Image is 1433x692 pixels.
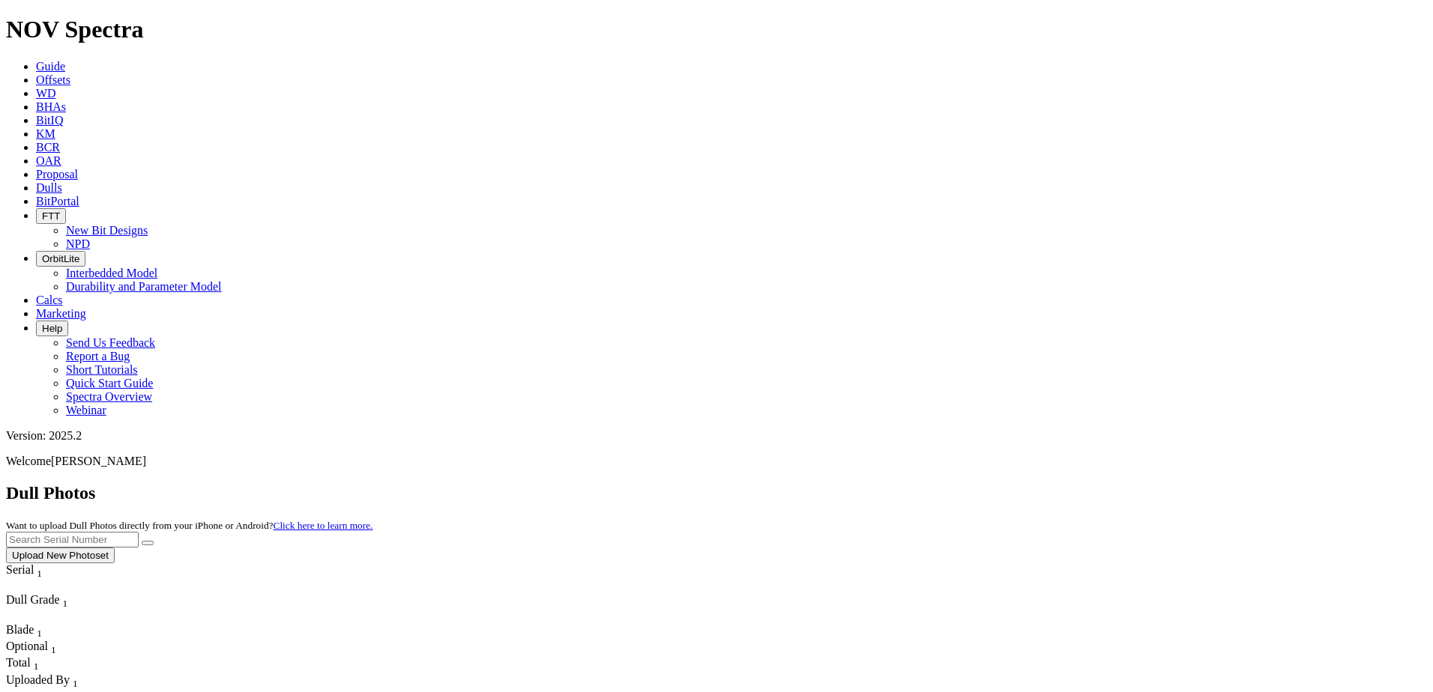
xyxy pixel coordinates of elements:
[6,640,58,656] div: Sort None
[6,483,1427,503] h2: Dull Photos
[6,593,111,623] div: Sort None
[37,628,42,639] sub: 1
[6,520,372,531] small: Want to upload Dull Photos directly from your iPhone or Android?
[37,568,42,579] sub: 1
[36,251,85,267] button: OrbitLite
[73,673,78,686] span: Sort None
[36,114,63,127] a: BitIQ
[66,224,148,237] a: New Bit Designs
[6,673,147,690] div: Uploaded By Sort None
[36,141,60,154] a: BCR
[66,404,106,416] a: Webinar
[36,87,56,100] a: WD
[63,593,68,606] span: Sort None
[6,640,48,652] span: Optional
[6,593,111,610] div: Dull Grade Sort None
[66,390,152,403] a: Spectra Overview
[66,280,222,293] a: Durability and Parameter Model
[6,580,70,593] div: Column Menu
[6,623,58,640] div: Blade Sort None
[6,532,139,547] input: Search Serial Number
[6,593,60,606] span: Dull Grade
[66,350,130,362] a: Report a Bug
[42,253,79,264] span: OrbitLite
[66,363,138,376] a: Short Tutorials
[6,656,58,673] div: Sort None
[34,656,39,669] span: Sort None
[6,563,70,593] div: Sort None
[6,455,1427,468] p: Welcome
[66,237,90,250] a: NPD
[36,294,63,306] a: Calcs
[6,623,34,636] span: Blade
[274,520,373,531] a: Click here to learn more.
[37,563,42,576] span: Sort None
[6,547,115,563] button: Upload New Photoset
[6,656,31,669] span: Total
[36,195,79,207] a: BitPortal
[42,323,62,334] span: Help
[34,661,39,673] sub: 1
[6,16,1427,43] h1: NOV Spectra
[6,429,1427,443] div: Version: 2025.2
[36,60,65,73] a: Guide
[36,73,70,86] a: Offsets
[6,610,111,623] div: Column Menu
[51,455,146,467] span: [PERSON_NAME]
[37,623,42,636] span: Sort None
[66,267,157,279] a: Interbedded Model
[36,321,68,336] button: Help
[66,377,153,389] a: Quick Start Guide
[6,623,58,640] div: Sort None
[6,673,70,686] span: Uploaded By
[6,563,34,576] span: Serial
[36,154,61,167] a: OAR
[36,208,66,224] button: FTT
[51,644,56,655] sub: 1
[36,181,62,194] a: Dulls
[36,168,78,180] a: Proposal
[73,678,78,689] sub: 1
[51,640,56,652] span: Sort None
[36,307,86,320] a: Marketing
[63,598,68,609] sub: 1
[6,640,58,656] div: Optional Sort None
[6,563,70,580] div: Serial Sort None
[36,127,55,140] a: KM
[6,656,58,673] div: Total Sort None
[66,336,155,349] a: Send Us Feedback
[42,210,60,222] span: FTT
[36,100,66,113] a: BHAs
